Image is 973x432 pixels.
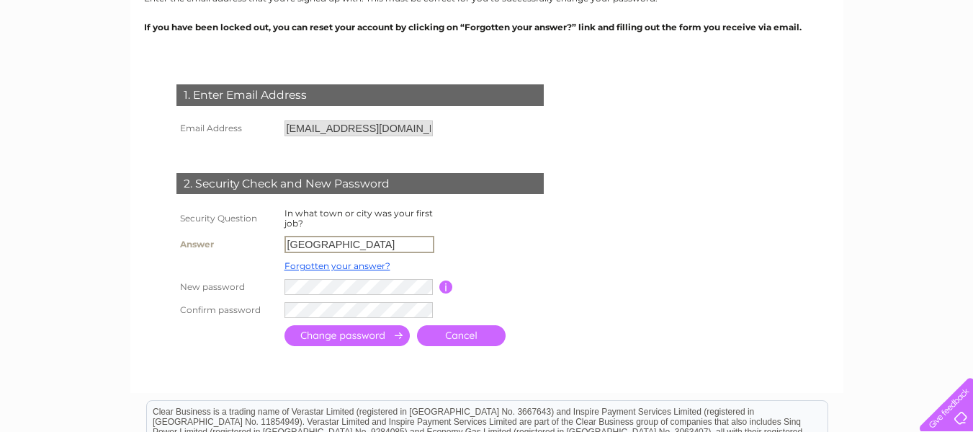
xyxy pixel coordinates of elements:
input: Information [439,281,453,294]
a: Blog [900,61,920,72]
a: 0333 014 3131 [701,7,801,25]
th: Answer [173,232,281,257]
div: 2. Security Check and New Password [176,173,544,195]
th: Confirm password [173,299,281,322]
p: If you have been locked out, you can reset your account by clicking on “Forgotten your answer?” l... [144,20,830,34]
a: Water [771,61,799,72]
a: Energy [807,61,839,72]
th: New password [173,275,281,299]
a: Forgotten your answer? [284,260,390,271]
input: Submit [284,325,410,346]
a: Telecoms [848,61,891,72]
div: 1. Enter Email Address [176,84,544,106]
a: Cancel [417,325,506,346]
div: Clear Business is a trading name of Verastar Limited (registered in [GEOGRAPHIC_DATA] No. 3667643... [147,8,828,70]
th: Security Question [173,205,281,232]
label: In what town or city was your first job? [284,208,433,229]
a: Contact [929,61,964,72]
img: logo.png [34,38,107,81]
th: Email Address [173,117,281,140]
